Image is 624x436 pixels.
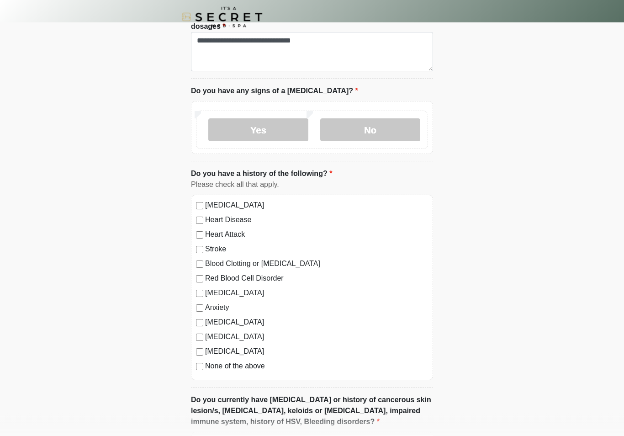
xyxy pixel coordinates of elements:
label: Stroke [205,244,428,255]
label: Do you have any signs of a [MEDICAL_DATA]? [191,86,358,97]
label: Heart Attack [205,229,428,240]
input: [MEDICAL_DATA] [196,202,203,210]
input: [MEDICAL_DATA] [196,319,203,327]
input: Heart Attack [196,232,203,239]
label: No [320,119,420,142]
input: Blood Clotting or [MEDICAL_DATA] [196,261,203,268]
label: Yes [208,119,308,142]
img: It's A Secret Med Spa Logo [182,7,262,27]
div: Please check all that apply. [191,180,433,191]
label: [MEDICAL_DATA] [205,288,428,299]
label: Do you have a history of the following? [191,169,332,180]
input: [MEDICAL_DATA] [196,349,203,356]
input: [MEDICAL_DATA] [196,334,203,341]
label: Blood Clotting or [MEDICAL_DATA] [205,259,428,270]
label: [MEDICAL_DATA] [205,317,428,328]
label: Red Blood Cell Disorder [205,273,428,284]
label: [MEDICAL_DATA] [205,332,428,343]
input: None of the above [196,363,203,371]
input: Stroke [196,246,203,254]
input: Anxiety [196,305,203,312]
label: Anxiety [205,303,428,314]
input: [MEDICAL_DATA] [196,290,203,298]
input: Heart Disease [196,217,203,224]
label: [MEDICAL_DATA] [205,346,428,357]
label: Heart Disease [205,215,428,226]
label: Do you currently have [MEDICAL_DATA] or history of cancerous skin lesion/s, [MEDICAL_DATA], keloi... [191,395,433,428]
input: Red Blood Cell Disorder [196,276,203,283]
label: [MEDICAL_DATA] [205,200,428,211]
label: None of the above [205,361,428,372]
